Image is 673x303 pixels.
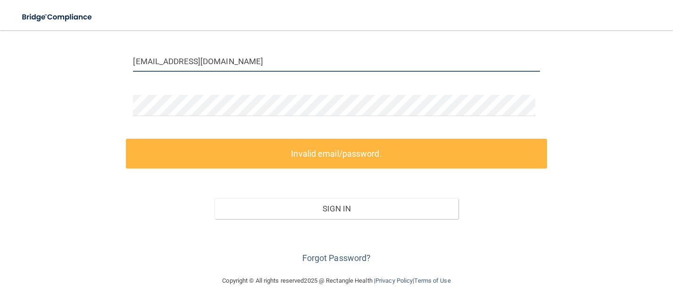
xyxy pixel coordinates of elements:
img: bridge_compliance_login_screen.278c3ca4.svg [14,8,101,27]
button: Sign In [215,198,458,219]
a: Forgot Password? [302,253,371,263]
div: Copyright © All rights reserved 2025 @ Rectangle Health | | [165,266,509,296]
input: Email [133,50,540,72]
a: Privacy Policy [375,277,413,284]
a: Terms of Use [414,277,450,284]
label: Invalid email/password. [126,139,547,168]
